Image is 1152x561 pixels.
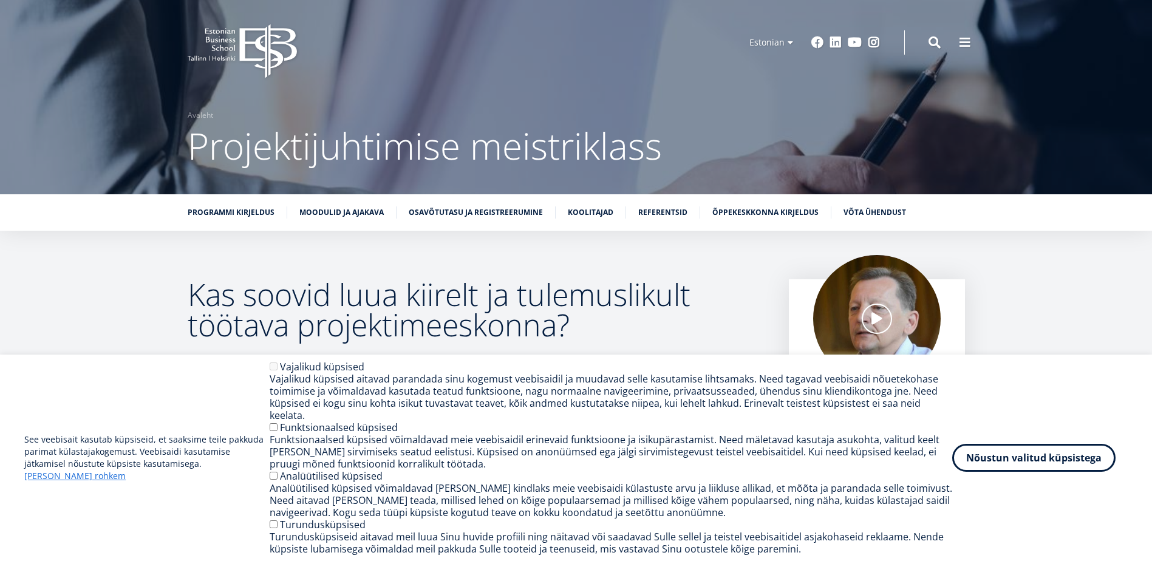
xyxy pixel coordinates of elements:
[280,518,366,531] label: Turundusküpsised
[270,373,952,421] div: Vajalikud küpsised aitavad parandada sinu kogemust veebisaidil ja muudavad selle kasutamise lihts...
[299,206,384,219] a: Moodulid ja ajakava
[188,109,213,121] a: Avaleht
[952,444,1116,472] button: Nõustun valitud küpsistega
[280,421,398,434] label: Funktsionaalsed küpsised
[270,482,952,518] div: Analüütilised küpsised võimaldavad [PERSON_NAME] kindlaks meie veebisaidi külastuste arvu ja liik...
[712,206,819,219] a: Õppekeskkonna kirjeldus
[188,279,765,340] h2: Kas soovid luua kiirelt ja tulemuslikult töötava projektimeeskonna?
[24,470,126,482] a: [PERSON_NAME] rohkem
[409,206,543,219] a: Osavõtutasu ja registreerumine
[830,36,842,49] a: Linkedin
[868,36,880,49] a: Instagram
[811,36,823,49] a: Facebook
[844,206,906,219] a: Võta ühendust
[280,469,383,483] label: Analüütilised küpsised
[848,36,862,49] a: Youtube
[270,531,952,555] div: Turundusküpsiseid aitavad meil luua Sinu huvide profiili ning näitavad või saadavad Sulle sellel ...
[270,433,952,470] div: Funktsionaalsed küpsised võimaldavad meie veebisaidil erinevaid funktsioone ja isikupärastamist. ...
[568,206,613,219] a: Koolitajad
[188,121,662,171] span: Projektijuhtimise meistriklass
[188,206,274,219] a: Programmi kirjeldus
[24,433,270,482] p: See veebisait kasutab küpsiseid, et saaksime teile pakkuda parimat külastajakogemust. Veebisaidi ...
[638,206,687,219] a: Referentsid
[280,360,364,373] label: Vajalikud küpsised
[188,352,765,425] p: Projektijuhtimise meistriklass annab osalejatele põhjalikud teadmised ja praktilised oskused proj...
